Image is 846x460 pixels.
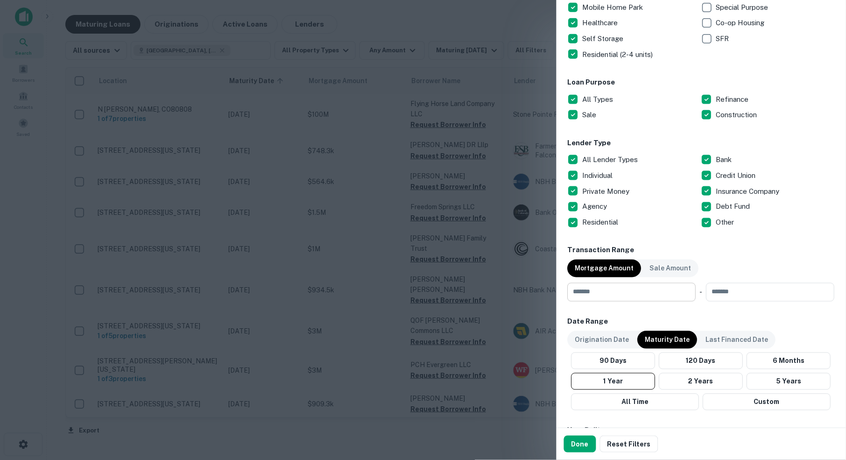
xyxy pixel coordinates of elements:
[583,49,655,60] p: Residential (2-4 units)
[575,335,629,345] p: Origination Date
[583,170,615,181] p: Individual
[583,201,609,212] p: Agency
[659,373,743,390] button: 2 Years
[568,138,835,149] h6: Lender Type
[716,17,767,28] p: Co-op Housing
[583,154,640,165] p: All Lender Types
[575,263,634,274] p: Mortgage Amount
[568,245,835,256] h6: Transaction Range
[600,436,658,453] button: Reset Filters
[650,263,691,274] p: Sale Amount
[571,373,656,390] button: 1 Year
[571,353,656,369] button: 90 Days
[716,2,770,13] p: Special Purpose
[716,186,782,197] p: Insurance Company
[583,17,620,28] p: Healthcare
[571,394,699,410] button: All Time
[747,353,831,369] button: 6 Months
[568,77,835,88] h6: Loan Purpose
[799,385,846,430] iframe: Chat Widget
[564,436,596,453] button: Done
[716,94,751,105] p: Refinance
[659,353,743,369] button: 120 Days
[568,317,835,327] h6: Date Range
[645,335,690,345] p: Maturity Date
[703,394,831,410] button: Custom
[716,33,731,44] p: SFR
[583,109,599,120] p: Sale
[716,109,759,120] p: Construction
[583,186,632,197] p: Private Money
[716,154,734,165] p: Bank
[583,217,620,228] p: Residential
[716,170,758,181] p: Credit Union
[583,33,626,44] p: Self Storage
[700,283,703,302] div: -
[716,217,736,228] p: Other
[747,373,831,390] button: 5 Years
[583,2,645,13] p: Mobile Home Park
[568,425,601,436] h6: Year Built
[716,201,752,212] p: Debt Fund
[583,94,615,105] p: All Types
[706,335,768,345] p: Last Financed Date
